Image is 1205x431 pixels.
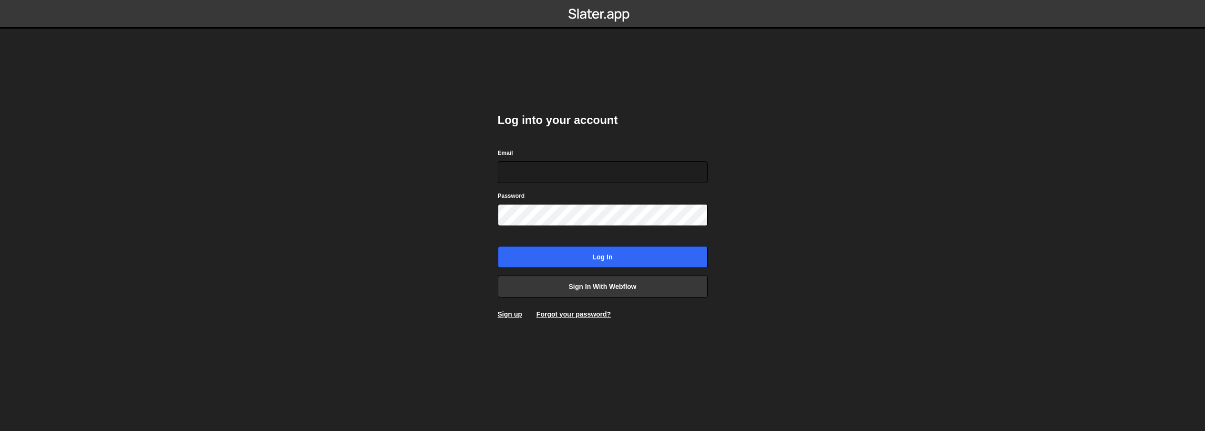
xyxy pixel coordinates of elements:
a: Forgot your password? [536,310,611,318]
label: Password [498,191,525,201]
a: Sign in with Webflow [498,276,708,298]
a: Sign up [498,310,522,318]
label: Email [498,148,513,158]
h2: Log into your account [498,113,708,128]
input: Log in [498,246,708,268]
